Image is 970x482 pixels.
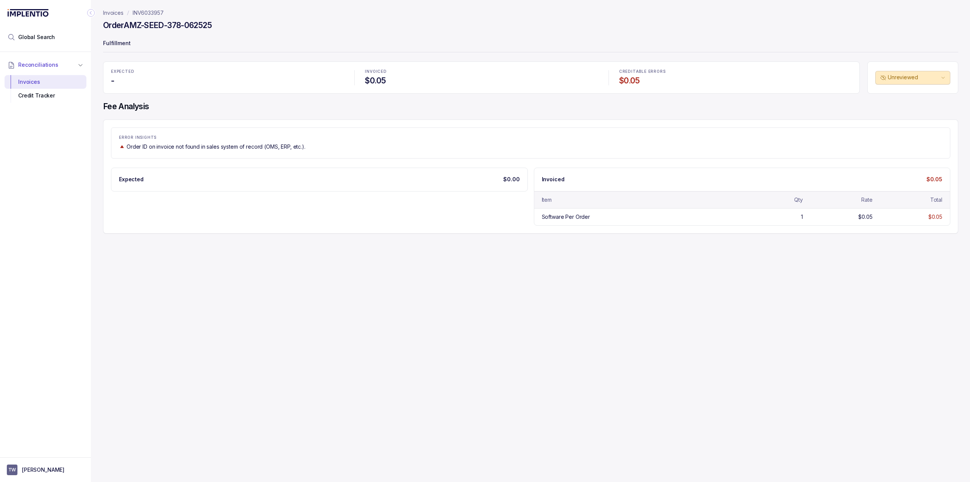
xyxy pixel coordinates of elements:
div: 1 [801,213,803,221]
p: [PERSON_NAME] [22,466,64,474]
button: User initials[PERSON_NAME] [7,465,84,475]
div: Reconciliations [5,74,86,104]
span: User initials [7,465,17,475]
h4: $0.05 [365,75,598,86]
p: Unreviewed [888,74,939,81]
span: Reconciliations [18,61,58,69]
div: $0.05 [928,213,942,221]
p: INVOICED [365,69,598,74]
nav: breadcrumb [103,9,164,17]
div: Qty [794,196,803,204]
p: $0.00 [503,176,519,183]
p: ERROR INSIGHTS [119,135,942,140]
p: Expected [119,176,144,183]
h4: Fee Analysis [103,101,958,112]
div: Invoices [11,75,80,89]
p: $0.05 [926,176,942,183]
p: Order ID on invoice not found in sales system of record (OMS, ERP, etc.). [127,143,305,151]
h4: - [111,75,344,86]
div: Rate [861,196,872,204]
a: INV6033957 [133,9,164,17]
p: Invoiced [542,176,565,183]
div: Collapse Icon [86,8,95,17]
p: Fulfillment [103,36,958,52]
div: Item [542,196,552,204]
span: Global Search [18,33,55,41]
button: Reconciliations [5,57,86,73]
p: CREDITABLE ERRORS [619,69,852,74]
h4: Order AMZ-SEED-378-062525 [103,20,212,31]
h4: $0.05 [619,75,852,86]
div: Software Per Order [542,213,590,221]
div: Credit Tracker [11,89,80,102]
div: Total [930,196,942,204]
button: Unreviewed [875,71,950,85]
a: Invoices [103,9,124,17]
img: trend image [119,144,125,149]
p: EXPECTED [111,69,344,74]
div: $0.05 [858,213,872,221]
